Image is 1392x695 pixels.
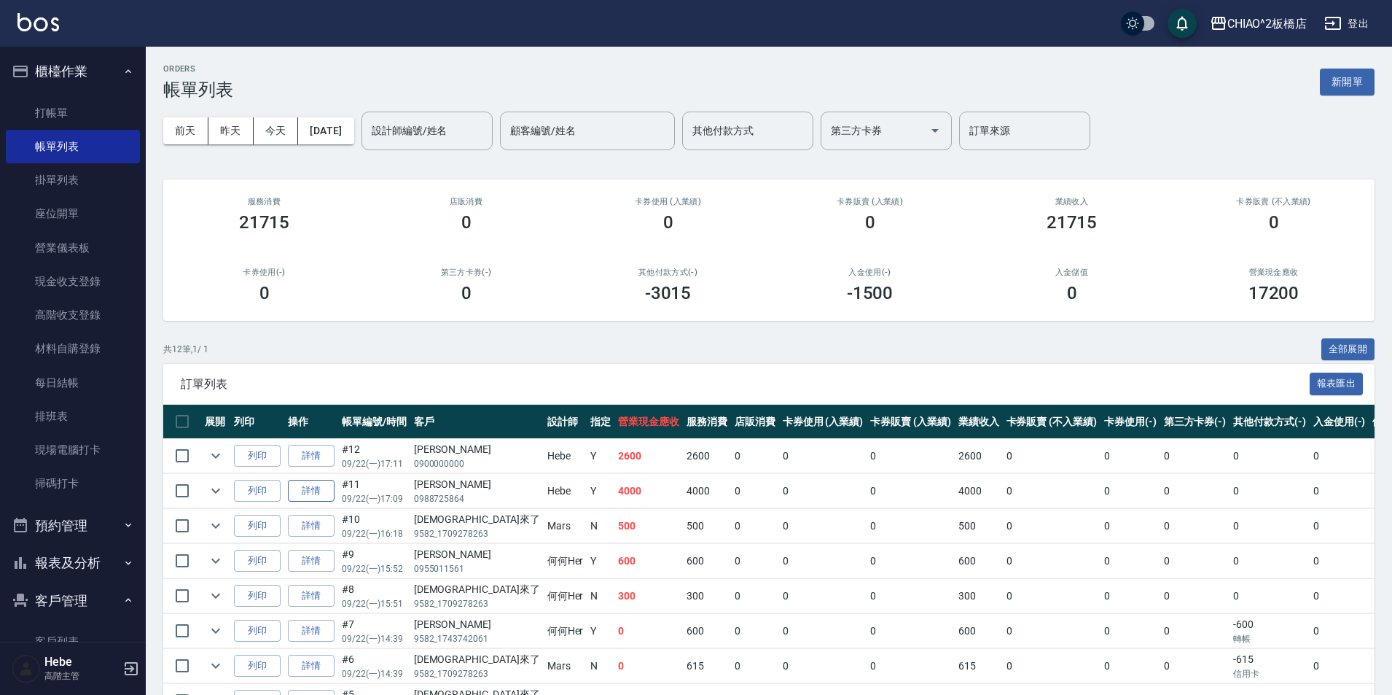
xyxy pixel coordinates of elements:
button: 列印 [234,550,281,572]
h3: 0 [1269,212,1279,233]
td: 500 [614,509,683,543]
th: 展開 [201,405,230,439]
td: Y [587,614,614,648]
td: 0 [1003,579,1100,613]
div: [PERSON_NAME] [414,617,540,632]
button: expand row [205,585,227,607]
td: 0 [614,614,683,648]
td: 0 [731,544,779,578]
td: Y [587,474,614,508]
a: 打帳單 [6,96,140,130]
td: 0 [1003,474,1100,508]
a: 詳情 [288,585,335,607]
td: 0 [1310,474,1369,508]
td: #12 [338,439,410,473]
div: [DEMOGRAPHIC_DATA]來了 [414,582,540,597]
button: 客戶管理 [6,582,140,620]
button: 報表及分析 [6,544,140,582]
h3: -3015 [645,283,692,303]
a: 營業儀表板 [6,231,140,265]
td: 600 [683,614,731,648]
td: 0 [1100,614,1160,648]
p: 09/22 (一) 17:09 [342,492,407,505]
td: 0 [867,474,955,508]
p: 轉帳 [1233,632,1306,645]
td: N [587,579,614,613]
td: Mars [544,649,587,683]
td: 0 [1310,614,1369,648]
a: 高階收支登錄 [6,298,140,332]
td: 600 [614,544,683,578]
td: 0 [867,579,955,613]
td: 0 [1310,439,1369,473]
button: 登出 [1318,10,1375,37]
a: 詳情 [288,515,335,537]
a: 帳單列表 [6,130,140,163]
td: 4000 [955,474,1003,508]
th: 第三方卡券(-) [1160,405,1230,439]
span: 訂單列表 [181,377,1310,392]
td: Hebe [544,474,587,508]
div: [DEMOGRAPHIC_DATA]來了 [414,652,540,667]
button: expand row [205,550,227,572]
td: 0 [867,649,955,683]
button: expand row [205,620,227,642]
a: 每日結帳 [6,366,140,400]
th: 設計師 [544,405,587,439]
a: 詳情 [288,445,335,467]
h2: ORDERS [163,64,233,74]
td: 0 [1160,614,1230,648]
button: 列印 [234,620,281,642]
td: 0 [1160,544,1230,578]
h2: 店販消費 [383,197,550,206]
p: 9582_1709278263 [414,597,540,610]
td: 0 [1003,509,1100,543]
td: 615 [683,649,731,683]
th: 卡券販賣 (入業績) [867,405,955,439]
th: 服務消費 [683,405,731,439]
a: 詳情 [288,655,335,677]
td: 0 [1160,579,1230,613]
td: 0 [1160,439,1230,473]
h3: 21715 [1047,212,1098,233]
p: 09/22 (一) 14:39 [342,632,407,645]
button: expand row [205,515,227,537]
p: 共 12 筆, 1 / 1 [163,343,208,356]
button: 列印 [234,515,281,537]
th: 列印 [230,405,284,439]
td: 0 [1100,544,1160,578]
a: 材料自購登錄 [6,332,140,365]
div: [DEMOGRAPHIC_DATA]來了 [414,512,540,527]
td: #10 [338,509,410,543]
td: 300 [955,579,1003,613]
td: 0 [779,649,867,683]
p: 0988725864 [414,492,540,505]
td: 0 [1310,579,1369,613]
td: 0 [779,509,867,543]
h3: 17200 [1248,283,1299,303]
a: 掃碼打卡 [6,467,140,500]
p: 9582_1709278263 [414,667,540,680]
td: 何何Her [544,579,587,613]
button: 昨天 [208,117,254,144]
h2: 營業現金應收 [1190,268,1357,277]
th: 營業現金應收 [614,405,683,439]
button: 列印 [234,585,281,607]
a: 新開單 [1320,74,1375,88]
td: 0 [1100,474,1160,508]
th: 其他付款方式(-) [1229,405,1310,439]
td: #9 [338,544,410,578]
td: 0 [1003,439,1100,473]
td: 500 [683,509,731,543]
td: 0 [1229,439,1310,473]
p: 09/22 (一) 15:52 [342,562,407,575]
p: 0955011561 [414,562,540,575]
td: 0 [1100,579,1160,613]
h2: 卡券使用(-) [181,268,348,277]
th: 入金使用(-) [1310,405,1369,439]
img: Logo [17,13,59,31]
td: 0 [779,439,867,473]
p: 09/22 (一) 16:18 [342,527,407,540]
h3: 帳單列表 [163,79,233,100]
td: 615 [955,649,1003,683]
